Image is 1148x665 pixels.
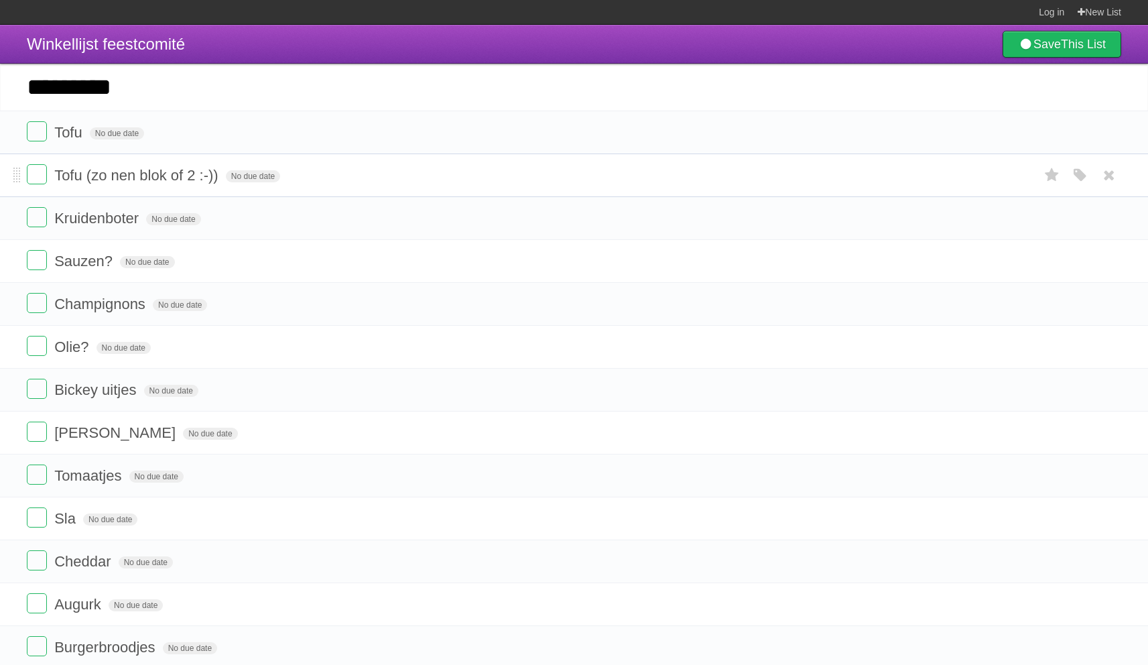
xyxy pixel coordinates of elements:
span: Tomaatjes [54,467,125,484]
span: No due date [144,385,198,397]
span: Tofu (zo nen blok of 2 :-)) [54,167,222,184]
label: Done [27,507,47,528]
label: Done [27,636,47,656]
span: No due date [183,428,237,440]
span: No due date [153,299,207,311]
span: Olie? [54,339,92,355]
label: Done [27,293,47,313]
label: Done [27,593,47,613]
span: Bickey uitjes [54,381,139,398]
a: SaveThis List [1003,31,1121,58]
span: Champignons [54,296,149,312]
span: No due date [226,170,280,182]
span: No due date [90,127,144,139]
span: Burgerbroodjes [54,639,158,656]
label: Star task [1039,164,1065,186]
label: Done [27,379,47,399]
span: Sauzen? [54,253,116,269]
span: Kruidenboter [54,210,142,227]
label: Done [27,465,47,485]
span: No due date [163,642,217,654]
b: This List [1061,38,1106,51]
span: No due date [146,213,200,225]
span: No due date [83,513,137,526]
label: Done [27,422,47,442]
label: Done [27,164,47,184]
label: Done [27,550,47,570]
span: No due date [97,342,151,354]
span: [PERSON_NAME] [54,424,179,441]
span: No due date [109,599,163,611]
label: Done [27,121,47,141]
span: Winkellijst feestcomité [27,35,185,53]
label: Done [27,250,47,270]
span: No due date [119,556,173,568]
span: No due date [120,256,174,268]
span: Augurk [54,596,105,613]
label: Done [27,207,47,227]
span: Cheddar [54,553,114,570]
span: Sla [54,510,79,527]
span: No due date [129,471,184,483]
span: Tofu [54,124,86,141]
label: Done [27,336,47,356]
